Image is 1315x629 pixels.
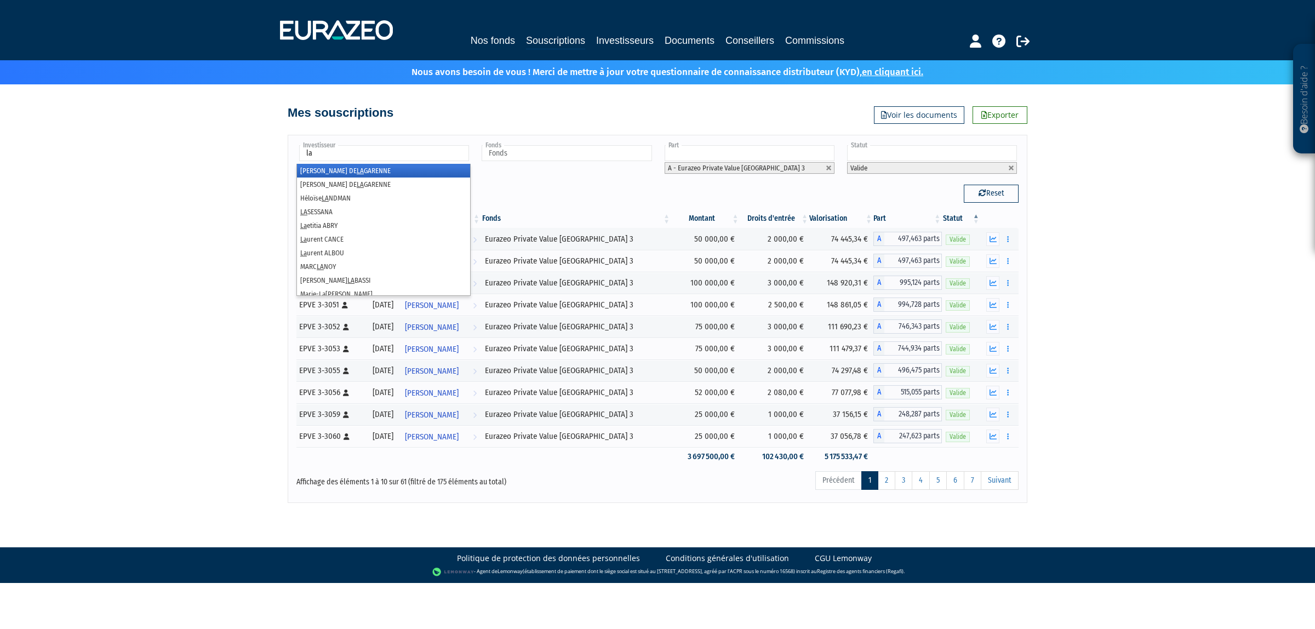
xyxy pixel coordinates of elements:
span: 995,124 parts [884,276,942,290]
a: 1 [861,471,878,490]
span: [PERSON_NAME] [405,361,459,381]
div: Eurazeo Private Value [GEOGRAPHIC_DATA] 3 [485,277,667,289]
img: logo-lemonway.png [432,567,474,577]
div: Eurazeo Private Value [GEOGRAPHIC_DATA] 3 [485,365,667,376]
span: Valide [946,388,970,398]
h4: Mes souscriptions [288,106,393,119]
li: [PERSON_NAME] DE GARENNE [297,178,470,191]
td: 100 000,00 € [671,294,740,316]
a: Conditions générales d'utilisation [666,553,789,564]
span: Valide [946,344,970,354]
i: Voir l'investisseur [473,230,477,250]
button: Reset [964,185,1019,202]
td: 148 920,31 € [809,272,873,294]
span: A [873,276,884,290]
span: [PERSON_NAME] [405,339,459,359]
span: 746,343 parts [884,319,942,334]
td: 37 156,15 € [809,403,873,425]
a: 5 [929,471,947,490]
a: [PERSON_NAME] [401,359,481,381]
td: 3 697 500,00 € [671,447,740,466]
a: [PERSON_NAME] [401,403,481,425]
i: [Français] Personne physique [342,302,348,308]
span: A [873,254,884,268]
em: LA [347,276,355,284]
a: 4 [912,471,930,490]
i: [Français] Personne physique [343,411,349,418]
td: 77 077,98 € [809,381,873,403]
i: Voir l'investisseur [473,427,477,447]
span: Valide [946,432,970,442]
a: Nos fonds [471,33,515,48]
li: Marie- [PERSON_NAME] [297,287,470,301]
div: Eurazeo Private Value [GEOGRAPHIC_DATA] 3 [485,431,667,442]
div: Eurazeo Private Value [GEOGRAPHIC_DATA] 3 [485,233,667,245]
div: EPVE 3-3056 [299,387,362,398]
i: [Français] Personne physique [343,346,349,352]
span: 497,463 parts [884,254,942,268]
td: 74 297,48 € [809,359,873,381]
div: [DATE] [370,321,397,333]
td: 3 000,00 € [740,316,810,338]
div: [DATE] [370,365,397,376]
li: [PERSON_NAME] DE GARENNE [297,164,470,178]
li: etitia ABRY [297,219,470,232]
li: SESSANA [297,205,470,219]
div: [DATE] [370,343,397,354]
span: 515,055 parts [884,385,942,399]
i: Voir l'investisseur [473,405,477,425]
td: 2 000,00 € [740,250,810,272]
p: Nous avons besoin de vous ! Merci de mettre à jour votre questionnaire de connaissance distribute... [380,63,923,79]
a: Politique de protection des données personnelles [457,553,640,564]
td: 102 430,00 € [740,447,810,466]
li: MARC NOY [297,260,470,273]
div: Eurazeo Private Value [GEOGRAPHIC_DATA] 3 [485,343,667,354]
a: 6 [946,471,964,490]
div: A - Eurazeo Private Value Europe 3 [873,385,942,399]
div: A - Eurazeo Private Value Europe 3 [873,407,942,421]
div: A - Eurazeo Private Value Europe 3 [873,232,942,246]
em: LA [357,167,364,175]
em: LA [357,180,364,188]
a: Registre des agents financiers (Regafi) [817,568,904,575]
td: 75 000,00 € [671,338,740,359]
a: 3 [895,471,912,490]
a: [PERSON_NAME] [401,338,481,359]
a: Documents [665,33,714,48]
div: A - Eurazeo Private Value Europe 3 [873,254,942,268]
th: Fonds: activer pour trier la colonne par ordre croissant [481,209,671,228]
span: 744,934 parts [884,341,942,356]
a: Investisseurs [596,33,654,48]
i: [Français] Personne physique [343,368,349,374]
span: A [873,407,884,421]
td: 74 445,34 € [809,250,873,272]
td: 1 000,00 € [740,403,810,425]
td: 5 175 533,47 € [809,447,873,466]
i: Voir l'investisseur [473,383,477,403]
span: Valide [946,410,970,420]
td: 37 056,78 € [809,425,873,447]
td: 2 080,00 € [740,381,810,403]
td: 3 000,00 € [740,338,810,359]
a: [PERSON_NAME] [401,425,481,447]
span: Valide [946,278,970,289]
li: Héloïse NDMAN [297,191,470,205]
div: EPVE 3-3051 [299,299,362,311]
i: [Français] Personne physique [343,390,349,396]
em: La [319,290,325,298]
div: Eurazeo Private Value [GEOGRAPHIC_DATA] 3 [485,321,667,333]
div: EPVE 3-3055 [299,365,362,376]
li: urent ALBOU [297,246,470,260]
td: 111 479,37 € [809,338,873,359]
div: Eurazeo Private Value [GEOGRAPHIC_DATA] 3 [485,409,667,420]
td: 52 000,00 € [671,381,740,403]
span: [PERSON_NAME] [405,405,459,425]
i: Voir l'investisseur [473,339,477,359]
li: urent CANCE [297,232,470,246]
span: 496,475 parts [884,363,942,378]
span: A [873,385,884,399]
i: [Français] Personne physique [344,433,350,440]
i: Voir l'investisseur [473,251,477,272]
span: Valide [946,235,970,245]
span: [PERSON_NAME] [405,383,459,403]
